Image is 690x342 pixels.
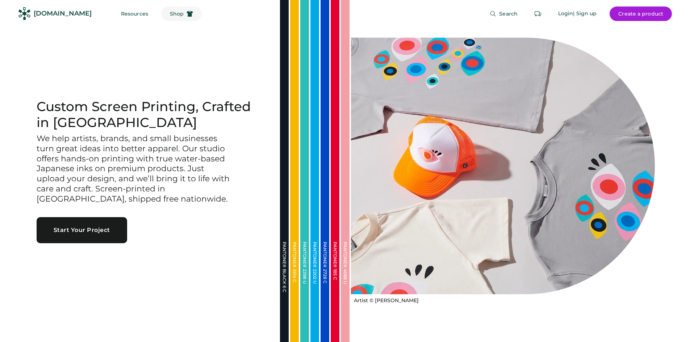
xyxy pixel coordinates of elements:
h3: We help artists, brands, and small businesses turn great ideas into better apparel. Our studio of... [37,134,232,204]
button: Search [481,7,526,21]
div: Login [558,10,573,17]
span: Search [499,11,518,16]
button: Retrieve an order [531,7,545,21]
div: [DOMAIN_NAME] [34,9,92,18]
img: Rendered Logo - Screens [18,7,31,20]
div: PANTONE® BLACK 6 C [282,242,287,314]
div: PANTONE® 185 C [333,242,337,314]
h1: Custom Screen Printing, Crafted in [GEOGRAPHIC_DATA] [37,99,263,131]
a: Artist © [PERSON_NAME] [351,294,419,304]
span: Shop [170,11,184,16]
div: PANTONE® 4066 U [343,242,347,314]
div: PANTONE® 3514 C [292,242,297,314]
button: Create a product [610,7,672,21]
button: Start Your Project [37,217,127,243]
div: Artist © [PERSON_NAME] [354,297,419,304]
div: PANTONE® 2202 U [313,242,317,314]
div: PANTONE® 2398 U [302,242,307,314]
button: Shop [161,7,202,21]
div: PANTONE® 2728 C [323,242,327,314]
button: Resources [112,7,157,21]
div: | Sign up [573,10,597,17]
